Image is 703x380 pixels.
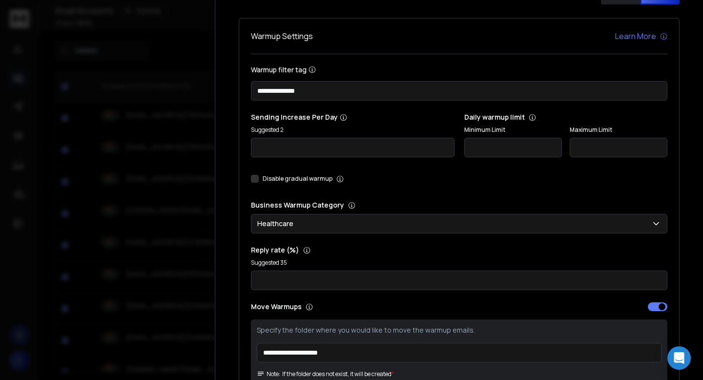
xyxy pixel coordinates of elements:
[251,200,667,210] p: Business Warmup Category
[282,370,392,378] p: If the folder does not exist, it will be created
[257,325,662,335] p: Specify the folder where you would like to move the warmup emails.
[257,370,280,378] span: Note:
[251,112,455,122] p: Sending Increase Per Day
[251,302,456,312] p: Move Warmups
[263,175,332,183] label: Disable gradual warmup
[251,126,455,134] p: Suggested 2
[257,219,297,229] p: Healthcare
[251,245,667,255] p: Reply rate (%)
[667,346,691,370] div: Open Intercom Messenger
[251,259,667,267] p: Suggested 35
[615,30,667,42] a: Learn More
[464,126,562,134] label: Minimum Limit
[251,30,313,42] h1: Warmup Settings
[251,66,667,73] label: Warmup filter tag
[570,126,667,134] label: Maximum Limit
[464,112,668,122] p: Daily warmup limit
